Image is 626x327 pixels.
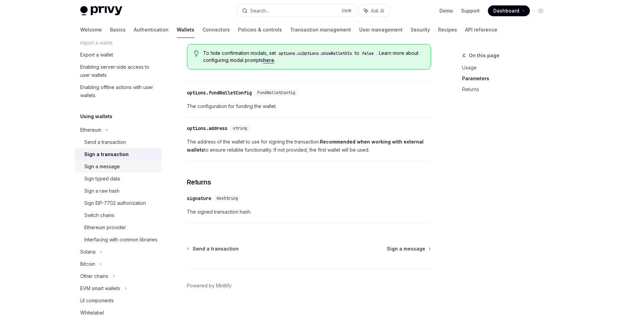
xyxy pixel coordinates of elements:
[75,197,161,209] a: Sign EIP-7702 authorization
[84,236,157,244] div: Interfacing with common libraries
[80,297,114,305] div: UI components
[488,5,530,16] a: Dashboard
[84,211,114,219] div: Switch chains
[80,6,122,16] img: light logo
[469,51,499,60] span: On this page
[257,90,295,95] span: FundWalletConfig
[465,22,497,38] a: API reference
[75,307,161,319] a: Whitelabel
[84,138,126,146] div: Send a transaction
[387,245,430,252] a: Sign a message
[461,7,480,14] a: Support
[290,22,351,38] a: Transaction management
[238,22,282,38] a: Policies & controls
[237,5,356,17] button: Search...CtrlK
[75,160,161,173] a: Sign a message
[493,7,519,14] span: Dashboard
[187,125,228,132] div: options.address
[263,57,274,63] a: here
[75,49,161,61] a: Export a wallet
[84,162,120,171] div: Sign a message
[84,175,120,183] div: Sign typed data
[80,260,95,268] div: Bitcoin
[75,295,161,307] a: UI components
[203,50,424,64] span: To hide confirmation modals, set to . Learn more about configuring modal prompts .
[80,248,95,256] div: Solana
[75,234,161,246] a: Interfacing with common libraries
[75,221,161,234] a: Ethereum provider
[75,209,161,221] a: Switch chains
[187,208,431,216] span: The signed transaction hash.
[194,50,199,57] svg: Tip
[462,84,552,95] a: Returns
[75,185,161,197] a: Sign a raw hash
[187,89,252,96] div: options.fundWalletConfig
[84,199,146,207] div: Sign EIP-7702 authorization
[80,112,112,121] h5: Using wallets
[276,50,355,57] code: options.uiOptions.showWalletUIs
[80,284,120,292] div: EVM smart wallets
[80,63,157,79] div: Enabling server-side access to user wallets
[250,7,269,15] div: Search...
[80,83,157,100] div: Enabling offline actions with user wallets
[187,177,211,187] span: Returns
[80,51,113,59] div: Export a wallet
[387,245,425,252] span: Sign a message
[110,22,126,38] a: Basics
[187,138,431,154] span: The address of the wallet to use for signing the transaction. to ensure reliable functionality. I...
[75,61,161,81] a: Enabling server-side access to user wallets
[187,195,211,202] div: signature
[462,62,552,73] a: Usage
[359,5,389,17] button: Ask AI
[342,8,352,14] span: Ctrl K
[84,187,120,195] div: Sign a raw hash
[535,5,546,16] button: Toggle dark mode
[359,22,403,38] a: User management
[84,150,129,158] div: Sign a transaction
[202,22,230,38] a: Connectors
[80,272,108,280] div: Other chains
[75,136,161,148] a: Send a transaction
[371,7,384,14] span: Ask AI
[84,223,126,232] div: Ethereum provider
[217,196,238,201] span: HexString
[187,102,431,110] span: The configuration for funding the wallet.
[193,245,239,252] span: Send a transaction
[75,148,161,160] a: Sign a transaction
[462,73,552,84] a: Parameters
[80,126,101,134] div: Ethereum
[187,282,232,289] a: Powered by Mintlify
[75,81,161,102] a: Enabling offline actions with user wallets
[359,50,376,57] code: false
[80,22,102,38] a: Welcome
[177,22,194,38] a: Wallets
[411,22,430,38] a: Security
[80,309,104,317] div: Whitelabel
[439,7,453,14] a: Demo
[188,245,239,252] a: Send a transaction
[233,126,247,131] span: string
[75,173,161,185] a: Sign typed data
[438,22,457,38] a: Recipes
[134,22,169,38] a: Authentication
